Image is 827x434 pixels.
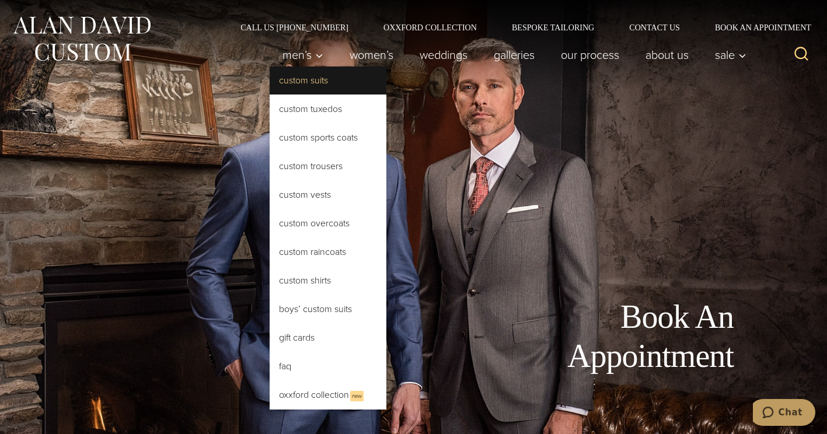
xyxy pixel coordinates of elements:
[270,95,386,123] a: Custom Tuxedos
[697,23,815,32] a: Book an Appointment
[223,23,366,32] a: Call Us [PHONE_NUMBER]
[407,43,481,66] a: weddings
[12,13,152,65] img: Alan David Custom
[702,43,753,66] button: Sale sub menu toggle
[350,391,364,401] span: New
[270,267,386,295] a: Custom Shirts
[270,43,337,66] button: Men’s sub menu toggle
[270,352,386,380] a: FAQ
[270,324,386,352] a: Gift Cards
[787,41,815,69] button: View Search Form
[612,23,697,32] a: Contact Us
[270,381,386,409] a: Oxxford CollectionNew
[270,152,386,180] a: Custom Trousers
[366,23,494,32] a: Oxxford Collection
[270,43,753,66] nav: Primary Navigation
[270,124,386,152] a: Custom Sports Coats
[753,399,815,428] iframe: Opens a widget where you can chat to one of our agents
[494,23,612,32] a: Bespoke Tailoring
[337,43,407,66] a: Women’s
[633,43,702,66] a: About Us
[270,181,386,209] a: Custom Vests
[270,295,386,323] a: Boys’ Custom Suits
[223,23,815,32] nav: Secondary Navigation
[548,43,633,66] a: Our Process
[270,66,386,94] a: Custom Suits
[481,43,548,66] a: Galleries
[270,209,386,237] a: Custom Overcoats
[471,297,734,376] h1: Book An Appointment
[270,238,386,266] a: Custom Raincoats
